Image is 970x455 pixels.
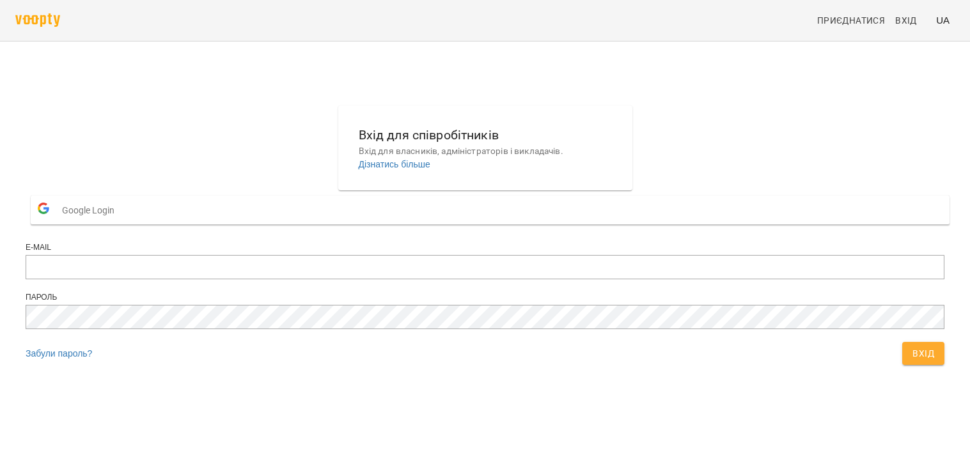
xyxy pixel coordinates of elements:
[936,13,950,27] span: UA
[812,9,890,32] a: Приєднатися
[359,145,612,158] p: Вхід для власників, адміністраторів і викладачів.
[359,125,612,145] h6: Вхід для співробітників
[359,159,430,169] a: Дізнатись більше
[895,13,917,28] span: Вхід
[902,342,944,365] button: Вхід
[26,242,944,253] div: E-mail
[26,292,944,303] div: Пароль
[817,13,885,28] span: Приєднатися
[931,8,955,32] button: UA
[62,197,121,223] span: Google Login
[912,346,934,361] span: Вхід
[26,348,92,359] a: Забули пароль?
[31,196,950,224] button: Google Login
[348,115,622,181] button: Вхід для співробітниківВхід для власників, адміністраторів і викладачів.Дізнатись більше
[890,9,931,32] a: Вхід
[15,13,60,27] img: voopty.png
